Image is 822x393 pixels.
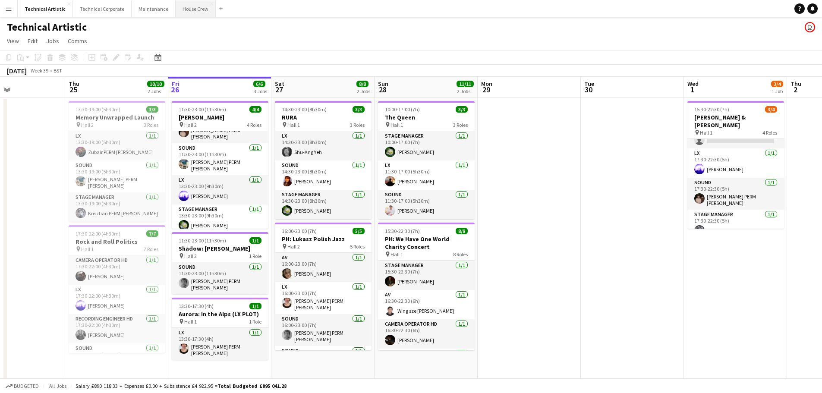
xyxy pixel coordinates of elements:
[69,225,165,353] app-job-card: 17:30-22:00 (4h30m)7/7Rock and Roll Politics Hall 17 RolesCamera Operator HD1/117:30-22:00 (4h30m...
[453,251,468,258] span: 8 Roles
[172,204,268,234] app-card-role: Stage Manager1/113:30-23:00 (9h30m)[PERSON_NAME]
[172,113,268,121] h3: [PERSON_NAME]
[378,349,475,378] app-card-role: LX1/1
[76,383,287,389] div: Salary £890 118.33 + Expenses £0.00 + Subsistence £4 922.95 =
[69,80,79,88] span: Thu
[43,35,63,47] a: Jobs
[68,37,87,45] span: Comms
[391,251,403,258] span: Hall 1
[700,129,712,136] span: Hall 1
[687,148,784,178] app-card-role: LX1/117:30-22:30 (5h)[PERSON_NAME]
[253,81,265,87] span: 6/6
[687,210,784,239] app-card-role: Stage Manager1/117:30-22:30 (5h)Krisztian PERM [PERSON_NAME]
[275,113,372,121] h3: RURA
[350,243,365,250] span: 5 Roles
[275,190,372,219] app-card-role: Stage Manager1/114:30-23:00 (8h30m)[PERSON_NAME]
[275,282,372,314] app-card-role: LX1/116:00-23:00 (7h)[PERSON_NAME] PERM [PERSON_NAME]
[771,81,783,87] span: 3/4
[378,190,475,219] app-card-role: Sound1/111:30-17:00 (5h30m)[PERSON_NAME]
[378,101,475,219] app-job-card: 10:00-17:00 (7h)3/3The Queen Hall 13 RolesStage Manager1/110:00-17:00 (7h)[PERSON_NAME]LX1/111:30...
[172,245,268,252] h3: Shadow: [PERSON_NAME]
[76,230,120,237] span: 17:30-22:00 (4h30m)
[184,253,197,259] span: Hall 2
[350,122,365,128] span: 3 Roles
[456,106,468,113] span: 3/3
[54,67,62,74] div: BST
[275,314,372,346] app-card-role: Sound1/116:00-23:00 (7h)[PERSON_NAME] PERM [PERSON_NAME]
[249,253,261,259] span: 1 Role
[687,101,784,229] div: 15:30-22:30 (7h)3/4[PERSON_NAME] & [PERSON_NAME] Hall 14 RolesSound0/115:30-22:30 (7h) LX1/117:30...
[249,318,261,325] span: 1 Role
[275,160,372,190] app-card-role: Sound1/114:30-23:00 (8h30m)[PERSON_NAME]
[249,303,261,309] span: 1/1
[179,237,226,244] span: 11:30-23:00 (11h30m)
[69,131,165,160] app-card-role: LX1/113:30-19:00 (5h30m)Zubair PERM [PERSON_NAME]
[69,101,165,222] div: 13:30-19:00 (5h30m)3/3Memory Unwrapped Launch Hall 23 RolesLX1/113:30-19:00 (5h30m)Zubair PERM [P...
[687,80,699,88] span: Wed
[686,85,699,94] span: 1
[172,143,268,175] app-card-role: Sound1/111:30-23:00 (11h30m)[PERSON_NAME] PERM [PERSON_NAME]
[81,246,94,252] span: Hall 1
[687,113,784,129] h3: [PERSON_NAME] & [PERSON_NAME]
[254,88,267,94] div: 3 Jobs
[179,106,226,113] span: 11:30-23:00 (11h30m)
[282,106,327,113] span: 14:30-23:00 (8h30m)
[378,261,475,290] app-card-role: Stage Manager1/115:30-22:30 (7h)[PERSON_NAME]
[357,88,370,94] div: 2 Jobs
[73,0,132,17] button: Technical Corporate
[47,383,68,389] span: All jobs
[172,101,268,229] app-job-card: 11:30-23:00 (11h30m)4/4[PERSON_NAME] Hall 24 RolesTechnical Supervisor1/111:30-23:00 (11h30m)[PER...
[146,106,158,113] span: 3/3
[4,381,40,391] button: Budgeted
[184,122,197,128] span: Hall 2
[7,21,87,34] h1: Technical Artistic
[184,318,197,325] span: Hall 1
[3,35,22,47] a: View
[765,106,777,113] span: 3/4
[378,113,475,121] h3: The Queen
[69,238,165,245] h3: Rock and Roll Politics
[356,81,368,87] span: 8/8
[69,285,165,314] app-card-role: LX1/117:30-22:00 (4h30m)[PERSON_NAME]
[687,178,784,210] app-card-role: Sound1/117:30-22:30 (5h)[PERSON_NAME] PERM [PERSON_NAME]
[353,106,365,113] span: 3/3
[772,88,783,94] div: 1 Job
[67,85,79,94] span: 25
[353,228,365,234] span: 5/5
[172,175,268,204] app-card-role: LX1/113:30-23:00 (9h30m)[PERSON_NAME]
[170,85,180,94] span: 26
[46,37,59,45] span: Jobs
[69,113,165,121] h3: Memory Unwrapped Launch
[24,35,41,47] a: Edit
[378,160,475,190] app-card-role: LX1/111:30-17:00 (5h30m)[PERSON_NAME]
[249,237,261,244] span: 1/1
[81,122,94,128] span: Hall 2
[391,122,403,128] span: Hall 1
[76,106,120,113] span: 13:30-19:00 (5h30m)
[480,85,492,94] span: 29
[457,88,473,94] div: 2 Jobs
[275,80,284,88] span: Sat
[172,262,268,294] app-card-role: Sound1/111:30-23:00 (11h30m)[PERSON_NAME] PERM [PERSON_NAME]
[179,303,214,309] span: 13:30-17:30 (4h)
[247,122,261,128] span: 4 Roles
[378,131,475,160] app-card-role: Stage Manager1/110:00-17:00 (7h)[PERSON_NAME]
[69,255,165,285] app-card-role: Camera Operator HD1/117:30-22:00 (4h30m)[PERSON_NAME]
[275,253,372,282] app-card-role: AV1/116:00-23:00 (7h)[PERSON_NAME]
[172,80,180,88] span: Fri
[583,85,594,94] span: 30
[69,192,165,222] app-card-role: Stage Manager1/113:30-19:00 (5h30m)Krisztian PERM [PERSON_NAME]
[148,88,164,94] div: 2 Jobs
[287,122,300,128] span: Hall 1
[377,85,388,94] span: 28
[378,223,475,350] app-job-card: 15:30-22:30 (7h)8/8PH: We Have One World Charity Concert Hall 18 RolesStage Manager1/115:30-22:30...
[275,223,372,350] app-job-card: 16:00-23:00 (7h)5/5PH: Lukasz Polish Jazz Hall 25 RolesAV1/116:00-23:00 (7h)[PERSON_NAME]LX1/116:...
[147,81,164,87] span: 10/10
[385,228,420,234] span: 15:30-22:30 (7h)
[378,235,475,251] h3: PH: We Have One World Charity Concert
[762,129,777,136] span: 4 Roles
[694,106,729,113] span: 15:30-22:30 (7h)
[144,246,158,252] span: 7 Roles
